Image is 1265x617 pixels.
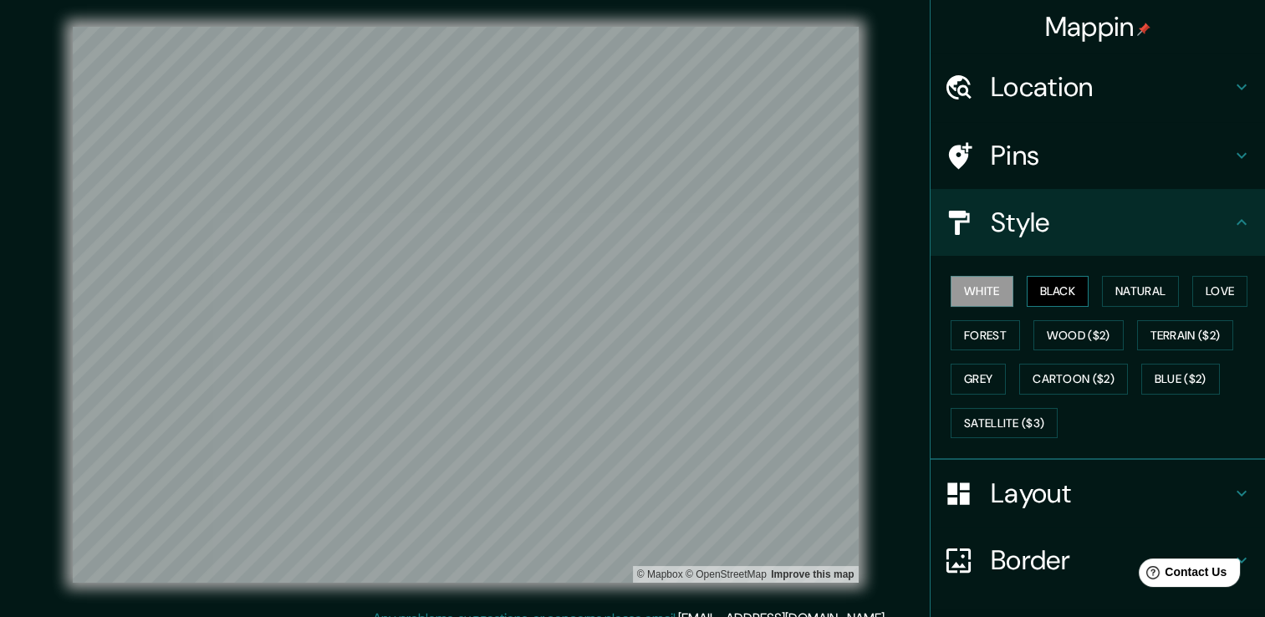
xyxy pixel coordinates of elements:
h4: Style [991,206,1232,239]
h4: Location [991,70,1232,104]
button: Blue ($2) [1141,364,1220,395]
button: Satellite ($3) [951,408,1058,439]
button: Love [1192,276,1247,307]
iframe: Help widget launcher [1116,552,1247,599]
div: Layout [931,460,1265,527]
canvas: Map [73,27,859,583]
h4: Border [991,543,1232,577]
button: White [951,276,1013,307]
img: pin-icon.png [1137,23,1150,36]
button: Cartoon ($2) [1019,364,1128,395]
button: Forest [951,320,1020,351]
button: Grey [951,364,1006,395]
button: Terrain ($2) [1137,320,1234,351]
a: Map feedback [771,569,854,580]
div: Location [931,54,1265,120]
button: Natural [1102,276,1179,307]
div: Style [931,189,1265,256]
a: OpenStreetMap [686,569,767,580]
h4: Pins [991,139,1232,172]
a: Mapbox [637,569,683,580]
button: Wood ($2) [1033,320,1124,351]
h4: Layout [991,477,1232,510]
div: Border [931,527,1265,594]
div: Pins [931,122,1265,189]
h4: Mappin [1045,10,1151,43]
button: Black [1027,276,1089,307]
